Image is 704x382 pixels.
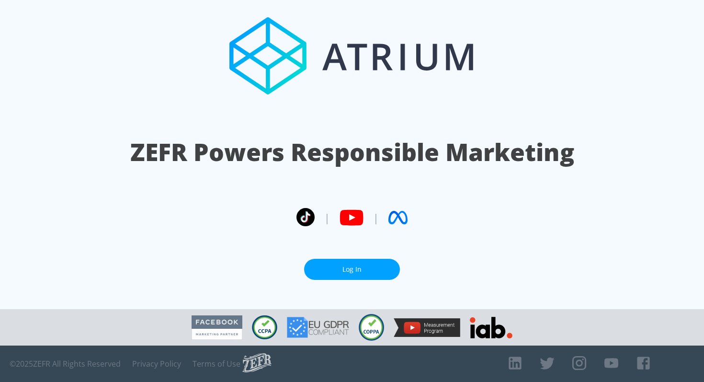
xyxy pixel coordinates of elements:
span: | [373,210,379,225]
a: Log In [304,259,400,280]
a: Terms of Use [193,359,240,369]
img: CCPA Compliant [252,315,277,339]
span: © 2025 ZEFR All Rights Reserved [10,359,121,369]
a: Privacy Policy [132,359,181,369]
img: IAB [470,317,512,338]
img: COPPA Compliant [359,314,384,341]
h1: ZEFR Powers Responsible Marketing [130,136,574,169]
span: | [324,210,330,225]
img: Facebook Marketing Partner [192,315,242,340]
img: YouTube Measurement Program [394,318,460,337]
img: GDPR Compliant [287,317,349,338]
